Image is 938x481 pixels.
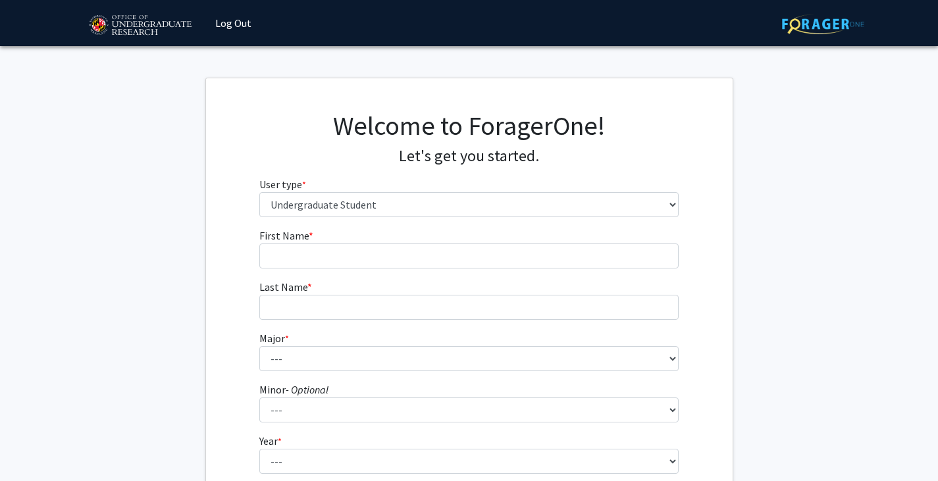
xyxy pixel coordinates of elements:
label: Minor [259,382,328,397]
label: User type [259,176,306,192]
span: Last Name [259,280,307,293]
label: Year [259,433,282,449]
h4: Let's get you started. [259,147,679,166]
i: - Optional [286,383,328,396]
iframe: Chat [10,422,56,471]
img: University of Maryland Logo [84,9,195,42]
label: Major [259,330,289,346]
span: First Name [259,229,309,242]
h1: Welcome to ForagerOne! [259,110,679,141]
img: ForagerOne Logo [782,14,864,34]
